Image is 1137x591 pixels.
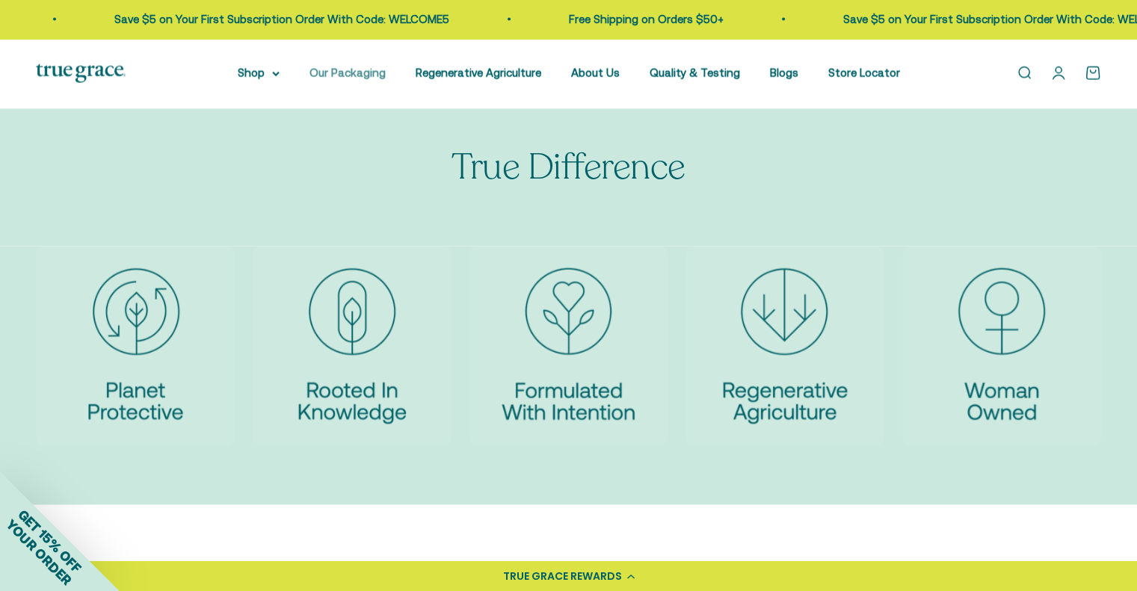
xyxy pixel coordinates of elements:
a: Free Shipping on Orders $50+ [564,13,718,25]
a: Store Locator [828,66,900,79]
a: Regenerative Agriculture [416,66,541,79]
span: GET 15% OFF [15,506,84,575]
span: YOUR ORDER [3,516,75,588]
summary: Shop [238,64,280,82]
p: Save $5 on Your First Subscription Order With Code: WELCOME5 [109,10,444,28]
a: Quality & Testing [650,66,740,79]
a: Blogs [770,66,798,79]
a: Our Packaging [309,66,386,79]
span: True Difference [452,143,685,191]
div: TRUE GRACE REWARDS [503,569,622,584]
a: About Us [571,66,620,79]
